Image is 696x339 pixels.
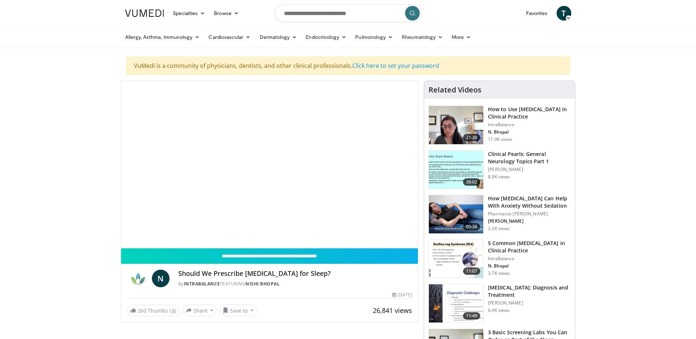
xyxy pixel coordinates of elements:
h4: Related Videos [429,85,481,94]
p: 8.9K views [488,174,510,180]
a: IntraBalance [184,281,220,287]
a: 11:07 5 Common [MEDICAL_DATA] in Clinical Practice IntraBalance N. Bhopal 3.7K views [429,240,571,278]
button: Save to [219,305,257,316]
p: [PERSON_NAME] [488,167,571,172]
p: IntraBalance [488,122,571,128]
p: 6.4K views [488,307,510,313]
span: 260 [138,307,146,314]
p: [PERSON_NAME] [488,300,571,306]
img: IntraBalance [127,270,149,287]
img: VuMedi Logo [125,10,164,17]
button: Share [183,305,217,316]
video-js: Video Player [121,81,418,248]
h3: How [MEDICAL_DATA] Can Help With Anxiety Without Sedation [488,195,571,209]
div: By FEATURING [178,281,412,287]
a: Browse [209,6,243,21]
a: Favorites [522,6,552,21]
a: Dermatology [255,30,302,44]
a: Cardiovascular [204,30,255,44]
a: Allergy, Asthma, Immunology [121,30,204,44]
a: N [152,270,170,287]
p: Pharmacist [PERSON_NAME] [488,211,571,217]
a: Specialties [168,6,210,21]
img: 7bfe4765-2bdb-4a7e-8d24-83e30517bd33.150x105_q85_crop-smart_upscale.jpg [429,195,483,233]
a: Endocrinology [301,30,351,44]
div: [DATE] [392,292,412,298]
p: 11.9K views [488,136,512,142]
p: N. Bhopal [488,263,571,269]
h3: [MEDICAL_DATA]: Diagnosis and Treatment [488,284,571,299]
h3: How to Use [MEDICAL_DATA] in Clinical Practice [488,106,571,120]
a: Pulmonology [351,30,397,44]
h3: 5 Common [MEDICAL_DATA] in Clinical Practice [488,240,571,254]
a: 05:36 How [MEDICAL_DATA] Can Help With Anxiety Without Sedation Pharmacist [PERSON_NAME] [PERSON_... [429,195,571,234]
a: 38:02 Clinical Pearls: General Neurology Topics Part 1 [PERSON_NAME] 8.9K views [429,150,571,189]
p: IntraBalance [488,256,571,262]
span: 11:07 [463,267,481,275]
input: Search topics, interventions [275,4,422,22]
p: 3.7K views [488,270,510,276]
p: 2.2K views [488,226,510,232]
h4: Should We Prescribe [MEDICAL_DATA] for Sleep? [178,270,412,278]
a: 260 Thumbs Up [127,305,180,316]
img: e41a58fc-c8b3-4e06-accc-3dd0b2ae14cc.150x105_q85_crop-smart_upscale.jpg [429,240,483,278]
a: 11:49 [MEDICAL_DATA]: Diagnosis and Treatment [PERSON_NAME] 6.4K views [429,284,571,323]
h3: Clinical Pearls: General Neurology Topics Part 1 [488,150,571,165]
img: 662646f3-24dc-48fd-91cb-7f13467e765c.150x105_q85_crop-smart_upscale.jpg [429,106,483,144]
span: 38:02 [463,178,481,186]
div: VuMedi is a community of physicians, dentists, and other clinical professionals. [126,56,570,75]
img: 91ec4e47-6cc3-4d45-a77d-be3eb23d61cb.150x105_q85_crop-smart_upscale.jpg [429,151,483,189]
span: 26,841 views [373,306,412,315]
a: Rheumatology [397,30,447,44]
a: 21:30 How to Use [MEDICAL_DATA] in Clinical Practice IntraBalance N. Bhopal 11.9K views [429,106,571,145]
span: 11:49 [463,312,481,320]
p: N. Bhopal [488,129,571,135]
span: 05:36 [463,223,481,230]
p: [PERSON_NAME] [488,218,571,224]
span: 21:30 [463,134,481,141]
img: 6e0bc43b-d42b-409a-85fd-0f454729f2ca.150x105_q85_crop-smart_upscale.jpg [429,284,483,322]
a: Nishi Bhopal [245,281,280,287]
a: More [447,30,475,44]
a: T [557,6,571,21]
a: Click here to set your password [352,62,439,70]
